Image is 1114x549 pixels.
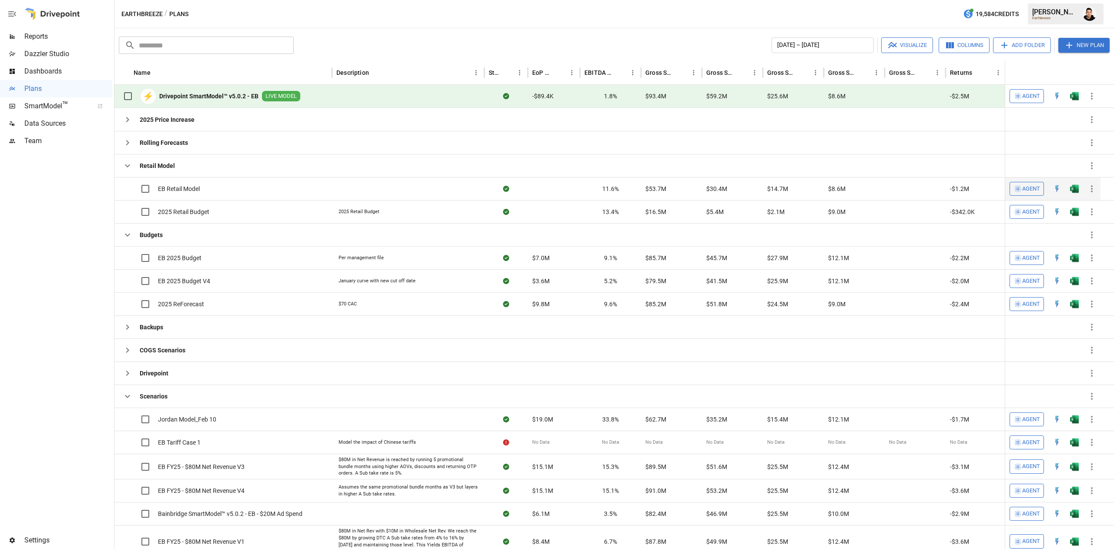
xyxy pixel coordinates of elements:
[1022,462,1040,472] span: Agent
[339,278,416,285] div: January curve with new cut off date
[140,138,188,147] b: Rolling Forecasts
[1032,8,1077,16] div: [PERSON_NAME]
[24,118,112,129] span: Data Sources
[1070,92,1079,100] img: g5qfjXmAAAAABJRU5ErkJggg==
[950,208,975,216] span: -$342.0K
[1010,182,1044,196] button: Agent
[1053,509,1061,518] div: Open in Quick Edit
[158,486,245,495] span: EB FY25 - $80M Net Revenue V4
[706,69,735,76] div: Gross Sales: DTC Online
[809,67,822,79] button: Gross Sales: Marketplace column menu
[602,486,619,495] span: 15.1%
[1070,184,1079,193] img: g5qfjXmAAAAABJRU5ErkJggg==
[1010,297,1044,311] button: Agent
[532,92,554,100] span: -$89.4K
[24,84,112,94] span: Plans
[645,439,663,446] span: No Data
[1058,38,1110,53] button: New Plan
[503,277,509,285] div: Sync complete
[1070,462,1079,471] div: Open in Excel
[503,184,509,193] div: Sync complete
[62,100,68,110] span: ™
[889,439,906,446] span: No Data
[828,462,849,471] span: $12.4M
[950,277,969,285] span: -$2.0M
[134,69,151,76] div: Name
[339,439,416,446] div: Model the impact of Chinese tariffs
[489,69,500,76] div: Status
[797,67,809,79] button: Sort
[645,184,666,193] span: $53.7M
[1053,254,1061,262] img: quick-edit-flash.b8aec18c.svg
[140,161,175,170] b: Retail Model
[828,415,849,424] span: $12.1M
[151,67,164,79] button: Sort
[1053,92,1061,100] div: Open in Quick Edit
[1032,16,1077,20] div: Earthbreeze
[158,184,200,193] span: EB Retail Model
[1070,184,1079,193] div: Open in Excel
[881,37,933,53] button: Visualize
[1070,438,1079,447] img: g5qfjXmAAAAABJRU5ErkJggg==
[1010,251,1044,265] button: Agent
[767,415,788,424] span: $15.4M
[602,208,619,216] span: 13.4%
[1053,277,1061,285] img: quick-edit-flash.b8aec18c.svg
[1053,509,1061,518] img: quick-edit-flash.b8aec18c.svg
[339,456,478,477] div: $80M in Net Revenue is reached by running 5 promotional bundle months using higher AOVs, discount...
[140,346,185,355] b: COGS Scenarios
[992,67,1004,79] button: Returns column menu
[950,254,969,262] span: -$2.2M
[503,208,509,216] div: Sync complete
[1053,254,1061,262] div: Open in Quick Edit
[706,277,727,285] span: $41.5M
[503,254,509,262] div: Sync complete
[950,486,969,495] span: -$3.6M
[736,67,748,79] button: Sort
[858,67,870,79] button: Sort
[828,69,857,76] div: Gross Sales: Wholesale
[614,67,627,79] button: Sort
[645,509,666,518] span: $82.4M
[164,9,168,20] div: /
[602,184,619,193] span: 11.6%
[1010,435,1044,449] button: Agent
[602,415,619,424] span: 33.8%
[602,439,619,446] span: No Data
[767,439,785,446] span: No Data
[828,509,849,518] span: $10.0M
[931,67,943,79] button: Gross Sales: Retail column menu
[1070,415,1079,424] img: g5qfjXmAAAAABJRU5ErkJggg==
[767,69,796,76] div: Gross Sales: Marketplace
[1053,300,1061,308] div: Open in Quick Edit
[645,208,666,216] span: $16.5M
[645,92,666,100] span: $93.4M
[158,462,245,471] span: EB FY25 - $80M Net Revenue V3
[1022,253,1040,263] span: Agent
[706,439,724,446] span: No Data
[767,208,785,216] span: $2.1M
[339,301,357,308] div: $70 CAC
[828,92,846,100] span: $8.6M
[1053,208,1061,216] div: Open in Quick Edit
[1083,7,1097,21] img: Francisco Sanchez
[1070,208,1079,216] div: Open in Excel
[1022,415,1040,425] span: Agent
[140,115,195,124] b: 2025 Price Increase
[1022,509,1040,519] span: Agent
[1053,415,1061,424] div: Open in Quick Edit
[121,9,163,20] button: Earthbreeze
[993,37,1051,53] button: Add Folder
[532,415,553,424] span: $19.0M
[828,208,846,216] span: $9.0M
[1053,462,1061,471] div: Open in Quick Edit
[767,300,788,308] span: $24.5M
[503,486,509,495] div: Sync complete
[950,439,967,446] span: No Data
[532,439,550,446] span: No Data
[828,300,846,308] span: $9.0M
[889,69,918,76] div: Gross Sales: Retail
[1010,507,1044,521] button: Agent
[767,277,788,285] span: $25.9M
